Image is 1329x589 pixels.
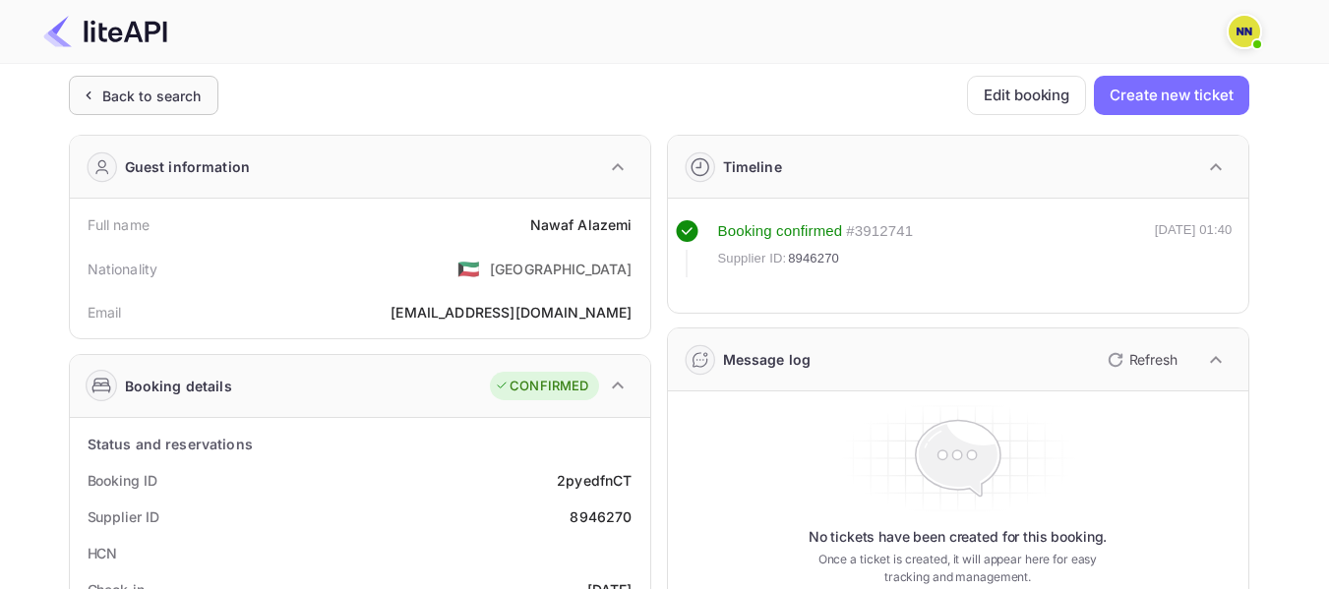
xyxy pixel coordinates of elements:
p: Refresh [1129,349,1178,370]
div: [GEOGRAPHIC_DATA] [490,259,633,279]
div: Nawaf Alazemi [530,214,633,235]
button: Edit booking [967,76,1086,115]
div: Nationality [88,259,158,279]
div: Guest information [125,156,251,177]
div: [DATE] 01:40 [1155,220,1233,277]
button: Create new ticket [1094,76,1248,115]
img: LiteAPI Logo [43,16,167,47]
span: 8946270 [788,249,839,268]
p: Once a ticket is created, it will appear here for easy tracking and management. [803,551,1114,586]
button: Refresh [1096,344,1185,376]
span: Supplier ID: [718,249,787,268]
div: Back to search [102,86,202,106]
img: N/A N/A [1229,16,1260,47]
div: 2pyedfnCT [557,470,632,491]
div: Supplier ID [88,506,159,527]
p: No tickets have been created for this booking. [809,527,1108,547]
div: Status and reservations [88,434,253,454]
div: [EMAIL_ADDRESS][DOMAIN_NAME] [391,302,632,323]
div: Message log [723,349,812,370]
div: CONFIRMED [495,377,588,396]
div: HCN [88,543,118,563]
div: Full name [88,214,150,235]
div: Booking ID [88,470,157,491]
div: Booking details [125,376,232,396]
div: Timeline [723,156,782,177]
div: Email [88,302,122,323]
span: United States [457,251,480,286]
div: # 3912741 [846,220,913,243]
div: 8946270 [570,506,632,527]
div: Booking confirmed [718,220,843,243]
